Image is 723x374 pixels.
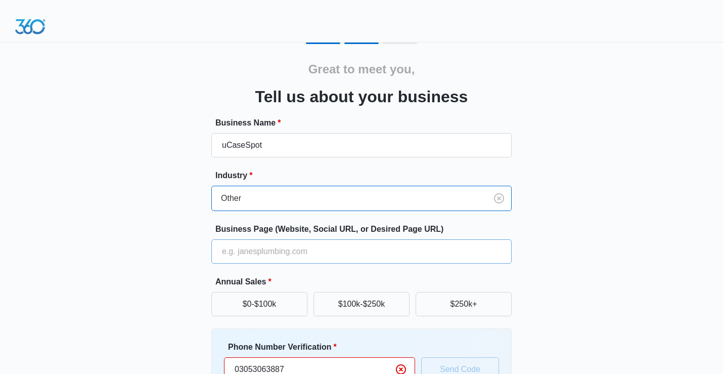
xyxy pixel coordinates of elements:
label: Business Page (Website, Social URL, or Desired Page URL) [215,223,516,235]
button: $100k-$250k [313,292,410,316]
label: Annual Sales [215,276,516,288]
input: e.g. janesplumbing.com [211,239,512,264]
h3: Tell us about your business [255,85,468,109]
button: $250k+ [416,292,512,316]
h2: Great to meet you, [308,60,415,78]
label: Business Name [215,117,516,129]
label: Industry [215,170,516,182]
button: Clear [491,190,507,206]
button: $0-$100k [211,292,307,316]
input: e.g. Jane's Plumbing [211,133,512,157]
label: Phone Number Verification [228,341,419,353]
